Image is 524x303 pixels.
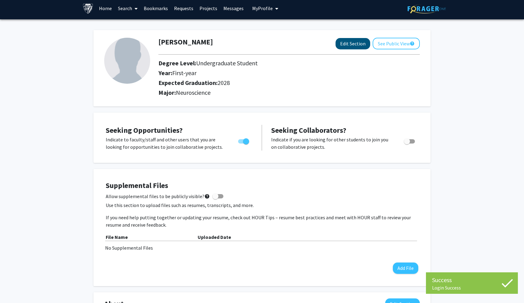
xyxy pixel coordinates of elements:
[158,89,420,96] h2: Major:
[432,285,512,291] div: Login Success
[106,181,418,190] h4: Supplemental Files
[106,201,418,209] p: Use this section to upload files such as resumes, transcripts, and more.
[5,275,26,298] iframe: Chat
[172,69,196,77] span: First-year
[105,244,419,251] div: No Supplemental Files
[204,193,210,200] mat-icon: help
[106,234,128,240] b: File Name
[104,38,150,84] img: Profile Picture
[218,79,230,86] span: 2028
[236,136,253,145] div: Toggle
[336,38,370,49] button: Edit Section
[408,4,446,13] img: ForagerOne Logo
[401,136,418,145] div: Toggle
[196,59,258,67] span: Undergraduate Student
[410,40,415,47] mat-icon: help
[176,89,211,96] span: Neuroscience
[158,79,385,86] h2: Expected Graduation:
[158,59,385,67] h2: Degree Level:
[198,234,231,240] b: Uploaded Date
[271,125,346,135] span: Seeking Collaborators?
[106,136,226,151] p: Indicate to faculty/staff and other users that you are looking for opportunities to join collabor...
[106,125,183,135] span: Seeking Opportunities?
[393,263,418,274] button: Add File
[158,38,213,47] h1: [PERSON_NAME]
[158,69,385,77] h2: Year:
[252,5,273,11] span: My Profile
[83,3,93,14] img: Johns Hopkins University Logo
[373,38,420,49] button: See Public View
[271,136,392,151] p: Indicate if you are looking for other students to join you on collaborative projects.
[106,214,418,228] p: If you need help putting together or updating your resume, check out HOUR Tips – resume best prac...
[106,193,210,200] span: Allow supplemental files to be publicly visible?
[432,275,512,285] div: Success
